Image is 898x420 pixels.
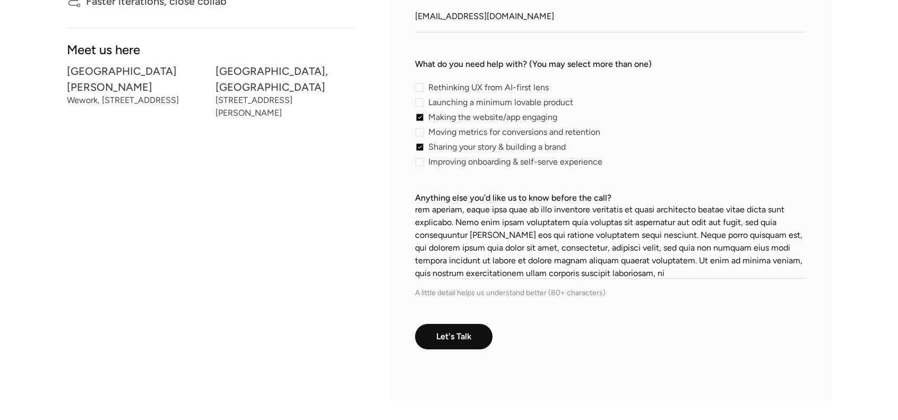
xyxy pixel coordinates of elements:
[415,3,806,32] input: Enter your work email
[428,114,557,121] span: Making the website/app engaging
[428,84,549,91] span: Rethinking UX from AI-first lens
[215,97,356,116] div: [STREET_ADDRESS][PERSON_NAME]
[428,159,602,165] span: Improving onboarding & self-serve experience
[215,67,356,91] div: [GEOGRAPHIC_DATA], [GEOGRAPHIC_DATA]
[428,99,573,106] span: Launching a minimum lovable product
[415,192,806,204] label: Anything else you’d like us to know before the call?
[67,67,207,91] div: [GEOGRAPHIC_DATA][PERSON_NAME]
[67,97,207,104] div: Wework, [STREET_ADDRESS]
[67,45,356,54] div: Meet us here
[428,144,566,150] span: Sharing your story & building a brand
[415,287,806,298] div: A little detail helps us understand better (80+ characters)
[428,129,600,135] span: Moving metrics for conversions and retention
[415,324,493,349] input: Let's Talk
[415,58,806,71] label: What do you need help with? (You may select more than one)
